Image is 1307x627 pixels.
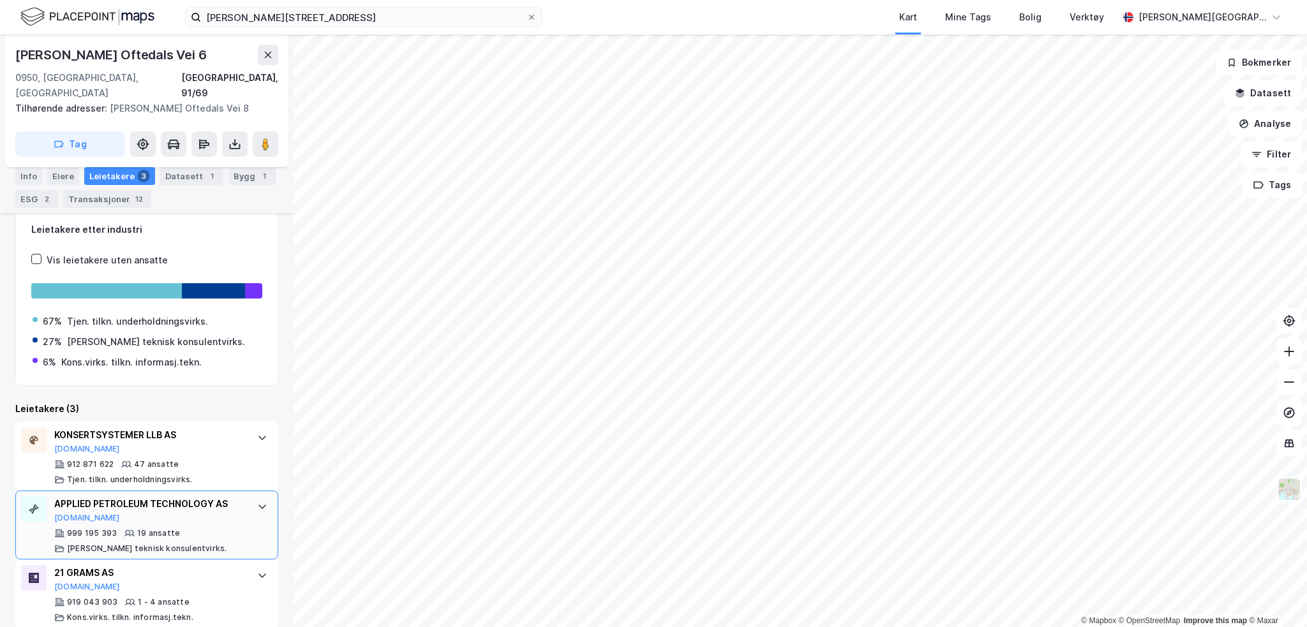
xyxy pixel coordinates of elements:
button: Datasett [1224,80,1302,106]
a: OpenStreetMap [1119,616,1181,625]
div: 21 GRAMS AS [54,565,244,580]
div: Verktøy [1070,10,1104,25]
button: Analyse [1228,111,1302,136]
button: [DOMAIN_NAME] [54,444,120,454]
div: 912 871 622 [67,459,114,469]
div: Tjen. tilkn. underholdningsvirks. [67,475,193,485]
div: [PERSON_NAME] Oftedals Vei 6 [15,45,209,65]
div: Eiere [47,167,79,185]
div: Bolig [1019,10,1042,25]
div: Vis leietakere uten ansatte [47,253,168,268]
div: Leietakere [84,167,155,185]
div: ESG [15,190,58,208]
div: KONSERTSYSTEMER LLB AS [54,427,244,443]
input: Søk på adresse, matrikkel, gårdeiere, leietakere eller personer [201,8,527,27]
button: [DOMAIN_NAME] [54,513,120,523]
div: [PERSON_NAME] teknisk konsulentvirks. [67,543,227,554]
div: 27% [43,334,62,350]
div: 1 [205,170,218,182]
div: Leietakere (3) [15,401,278,417]
button: Filter [1241,142,1302,167]
button: Tag [15,131,125,157]
div: Tjen. tilkn. underholdningsvirks. [67,314,208,329]
div: 919 043 903 [67,597,117,607]
div: 1 [258,170,271,182]
a: Improve this map [1184,616,1247,625]
div: 999 195 393 [67,528,117,538]
div: Info [15,167,42,185]
div: [PERSON_NAME] Oftedals Vei 8 [15,101,268,116]
div: Mine Tags [945,10,991,25]
button: [DOMAIN_NAME] [54,582,120,592]
a: Mapbox [1081,616,1116,625]
div: 67% [43,314,62,329]
div: [PERSON_NAME] teknisk konsulentvirks. [67,334,245,350]
div: [PERSON_NAME][GEOGRAPHIC_DATA] [1139,10,1266,25]
div: [GEOGRAPHIC_DATA], 91/69 [181,70,278,101]
button: Bokmerker [1216,50,1302,75]
div: APPLIED PETROLEUM TECHNOLOGY AS [54,496,244,512]
div: Datasett [160,167,223,185]
iframe: Chat Widget [1243,566,1307,627]
div: Transaksjoner [63,190,151,208]
div: 12 [133,193,146,205]
div: 6% [43,355,56,370]
div: 47 ansatte [134,459,179,469]
div: Kart [899,10,917,25]
div: Bygg [228,167,276,185]
div: 19 ansatte [137,528,180,538]
button: Tags [1243,172,1302,198]
div: 2 [40,193,53,205]
img: Z [1277,477,1301,501]
div: Kons.virks. tilkn. informasj.tekn. [61,355,202,370]
div: Kons.virks. tilkn. informasj.tekn. [67,612,193,623]
span: Tilhørende adresser: [15,103,110,114]
img: logo.f888ab2527a4732fd821a326f86c7f29.svg [20,6,154,28]
div: 1 - 4 ansatte [138,597,190,607]
div: Kontrollprogram for chat [1243,566,1307,627]
div: 3 [137,170,150,182]
div: Leietakere etter industri [31,222,262,237]
div: 0950, [GEOGRAPHIC_DATA], [GEOGRAPHIC_DATA] [15,70,181,101]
